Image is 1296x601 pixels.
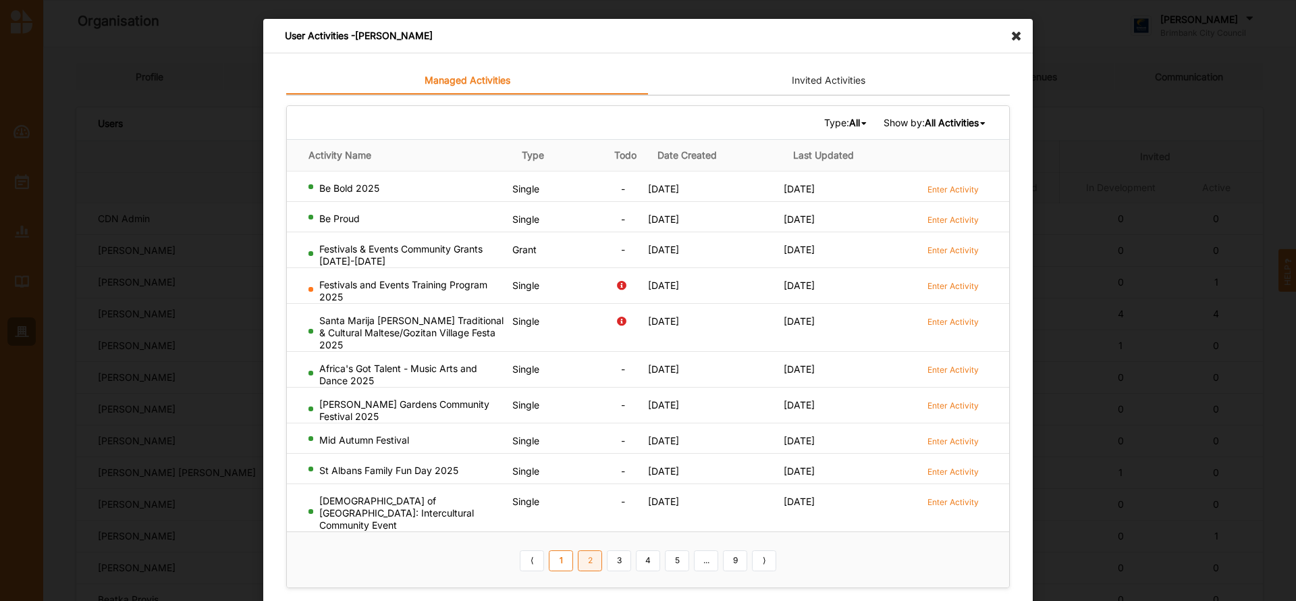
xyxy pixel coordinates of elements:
span: [DATE] [784,496,815,507]
a: Enter Activity [927,398,979,411]
span: [DATE] [648,280,679,291]
b: All [849,117,860,128]
div: User Activities - [PERSON_NAME] [263,19,1033,53]
label: Enter Activity [927,244,979,256]
span: - [621,399,625,411]
label: Enter Activity [927,280,979,292]
a: 4 [636,550,660,572]
div: Africa's Got Talent - Music Arts and Dance 2025 [308,363,507,387]
label: Enter Activity [927,400,979,411]
span: Single [512,496,539,507]
span: - [621,496,625,507]
b: All Activities [925,117,979,128]
span: Grant [512,244,537,255]
span: [DATE] [648,315,679,327]
span: - [621,435,625,446]
a: Previous item [520,550,544,572]
span: Show by: [884,116,988,128]
span: [DATE] [648,496,679,507]
a: Invited Activities [648,68,1010,95]
span: [DATE] [784,244,815,255]
span: Single [512,465,539,477]
span: - [621,465,625,477]
a: 1 [549,550,573,572]
a: Enter Activity [927,363,979,375]
div: [DEMOGRAPHIC_DATA] of [GEOGRAPHIC_DATA]: Intercultural Community Event [308,495,507,531]
span: - [621,363,625,375]
span: [DATE] [648,399,679,411]
span: - [621,213,625,225]
label: Enter Activity [927,466,979,477]
div: St Albans Family Fun Day 2025 [308,465,507,477]
a: 2 [578,550,602,572]
span: [DATE] [784,399,815,411]
div: Festivals and Events Training Program 2025 [308,279,507,303]
span: [DATE] [648,183,679,194]
span: [DATE] [784,435,815,446]
div: Be Proud [308,213,507,225]
a: 9 [723,550,747,572]
a: Enter Activity [927,279,979,292]
th: Todo [603,139,648,171]
div: [PERSON_NAME] Gardens Community Festival 2025 [308,398,507,423]
div: Festivals & Events Community Grants [DATE]-[DATE] [308,243,507,267]
span: Single [512,435,539,446]
th: Last Updated [784,139,919,171]
span: - [621,244,625,255]
label: Enter Activity [927,436,979,447]
span: Single [512,183,539,194]
a: Managed Activities [286,68,648,95]
span: [DATE] [784,315,815,327]
span: [DATE] [784,213,815,225]
a: Enter Activity [927,243,979,256]
a: Enter Activity [927,434,979,447]
a: Enter Activity [927,315,979,328]
span: [DATE] [648,213,679,225]
span: [DATE] [648,435,679,446]
span: [DATE] [648,465,679,477]
a: 3 [607,550,631,572]
span: Single [512,399,539,411]
span: [DATE] [784,183,815,194]
th: Date Created [648,139,784,171]
div: Mid Autumn Festival [308,434,507,446]
label: Enter Activity [927,184,979,195]
div: Santa Marija [PERSON_NAME] Traditional & Cultural Maltese/Gozitan Village Festa 2025 [308,315,507,351]
div: Pagination Navigation [518,548,779,571]
th: Type [512,139,603,171]
span: - [621,183,625,194]
a: Enter Activity [927,213,979,226]
label: Enter Activity [927,364,979,375]
span: [DATE] [784,280,815,291]
label: Enter Activity [927,214,979,226]
a: Enter Activity [927,495,979,508]
a: ... [694,550,718,572]
a: Enter Activity [927,182,979,195]
label: Enter Activity [927,316,979,328]
label: Enter Activity [927,496,979,508]
div: Be Bold 2025 [308,182,507,194]
span: [DATE] [648,244,679,255]
a: Enter Activity [927,465,979,477]
a: Next item [752,550,776,572]
span: Single [512,280,539,291]
span: Single [512,363,539,375]
span: [DATE] [784,465,815,477]
span: Type: [824,116,869,128]
span: Single [512,213,539,225]
a: 5 [665,550,689,572]
span: Single [512,315,539,327]
th: Activity Name [287,139,512,171]
span: [DATE] [784,363,815,375]
span: [DATE] [648,363,679,375]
